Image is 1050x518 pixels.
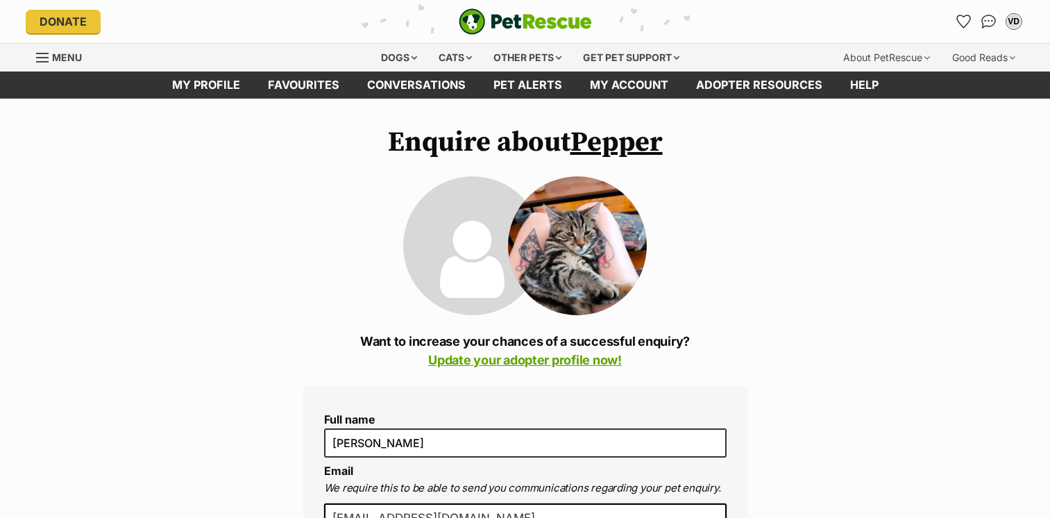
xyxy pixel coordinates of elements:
[26,10,101,33] a: Donate
[978,10,1000,33] a: Conversations
[324,428,727,458] input: E.g. Jimmy Chew
[484,44,571,72] div: Other pets
[682,72,836,99] a: Adopter resources
[570,125,663,160] a: Pepper
[953,10,1025,33] ul: Account quick links
[573,44,689,72] div: Get pet support
[158,72,254,99] a: My profile
[429,44,482,72] div: Cats
[254,72,353,99] a: Favourites
[324,464,353,478] label: Email
[508,176,647,315] img: Pepper
[1007,15,1021,28] div: VD
[353,72,480,99] a: conversations
[459,8,592,35] img: logo-e224e6f780fb5917bec1dbf3a21bbac754714ae5b6737aabdf751b685950b380.svg
[942,44,1025,72] div: Good Reads
[324,413,727,426] label: Full name
[36,44,92,69] a: Menu
[1003,10,1025,33] button: My account
[576,72,682,99] a: My account
[836,72,892,99] a: Help
[833,44,940,72] div: About PetRescue
[428,353,622,367] a: Update your adopter profile now!
[480,72,576,99] a: Pet alerts
[52,51,82,63] span: Menu
[981,15,996,28] img: chat-41dd97257d64d25036548639549fe6c8038ab92f7586957e7f3b1b290dea8141.svg
[303,332,747,369] p: Want to increase your chances of a successful enquiry?
[303,126,747,158] h1: Enquire about
[459,8,592,35] a: PetRescue
[371,44,427,72] div: Dogs
[953,10,975,33] a: Favourites
[324,481,727,496] p: We require this to be able to send you communications regarding your pet enquiry.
